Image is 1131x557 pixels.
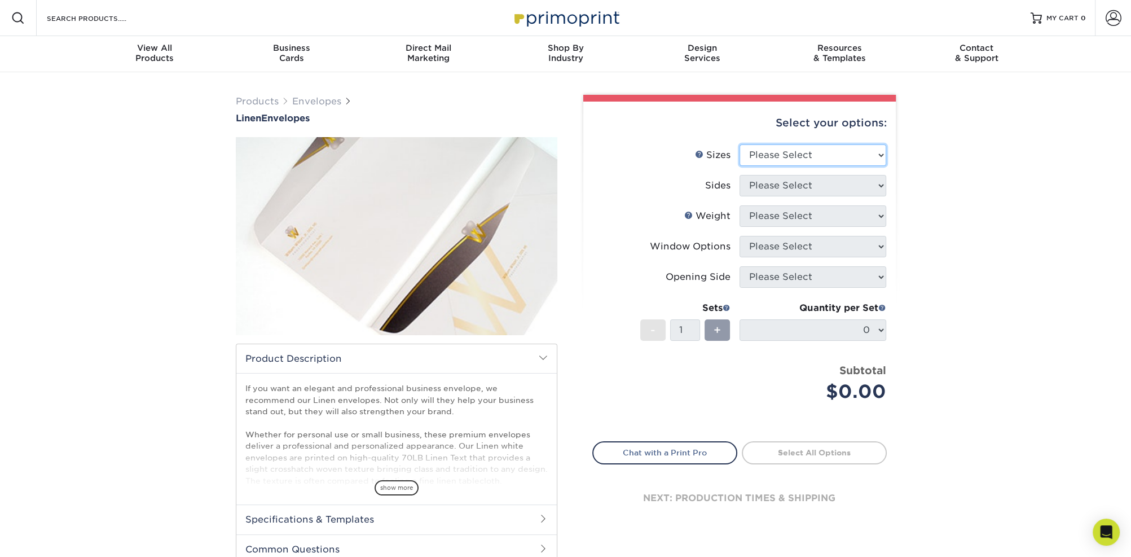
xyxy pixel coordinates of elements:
[908,43,1045,53] span: Contact
[634,36,771,72] a: DesignServices
[650,240,730,253] div: Window Options
[771,43,908,63] div: & Templates
[771,43,908,53] span: Resources
[46,11,156,25] input: SEARCH PRODUCTS.....
[236,113,557,124] a: LinenEnvelopes
[705,179,730,192] div: Sides
[908,43,1045,63] div: & Support
[223,43,360,53] span: Business
[360,36,497,72] a: Direct MailMarketing
[236,344,557,373] h2: Product Description
[592,102,887,144] div: Select your options:
[748,378,886,405] div: $0.00
[360,43,497,63] div: Marketing
[684,209,730,223] div: Weight
[742,441,887,464] a: Select All Options
[360,43,497,53] span: Direct Mail
[666,270,730,284] div: Opening Side
[634,43,771,63] div: Services
[497,43,634,63] div: Industry
[509,6,622,30] img: Primoprint
[908,36,1045,72] a: Contact& Support
[592,464,887,532] div: next: production times & shipping
[839,364,886,376] strong: Subtotal
[86,43,223,53] span: View All
[236,505,557,534] h2: Specifications & Templates
[236,125,557,347] img: Linen 01
[640,301,730,315] div: Sets
[650,322,655,339] span: -
[86,43,223,63] div: Products
[1093,519,1120,546] div: Open Intercom Messenger
[236,113,261,124] span: Linen
[592,441,737,464] a: Chat with a Print Pro
[236,113,557,124] h1: Envelopes
[86,36,223,72] a: View AllProducts
[771,36,908,72] a: Resources& Templates
[714,322,721,339] span: +
[1081,14,1086,22] span: 0
[634,43,771,53] span: Design
[497,43,634,53] span: Shop By
[740,301,886,315] div: Quantity per Set
[236,96,279,107] a: Products
[1046,14,1079,23] span: MY CART
[695,148,730,162] div: Sizes
[497,36,634,72] a: Shop ByIndustry
[292,96,341,107] a: Envelopes
[223,43,360,63] div: Cards
[223,36,360,72] a: BusinessCards
[375,480,419,495] span: show more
